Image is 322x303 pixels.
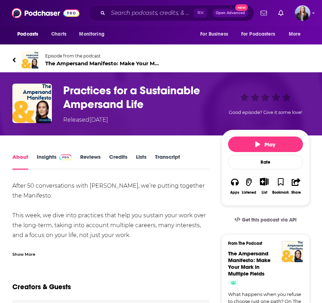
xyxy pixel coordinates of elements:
span: Open Advanced [216,11,245,15]
span: The Ampersand Manifesto: Make Your Mark in Multiple Fields [45,60,161,67]
a: The Ampersand Manifesto: Make Your Mark in Multiple Fields [228,250,270,277]
button: Show profile menu [295,5,310,21]
span: Monitoring [79,29,104,39]
button: open menu [284,28,310,41]
button: Listened [241,173,257,199]
span: More [289,29,301,39]
span: Episode from the podcast [45,53,161,59]
button: Bookmark [272,173,289,199]
button: open menu [74,28,113,41]
div: Released [DATE] [63,116,108,124]
div: Apps [230,190,239,195]
img: Practices for a Sustainable Ampersand Life [12,84,52,123]
img: User Profile [295,5,310,21]
a: Credits [109,153,127,170]
h1: Practices for a Sustainable Ampersand Life [63,84,219,111]
a: Reviews [80,153,101,170]
span: For Business [200,29,228,39]
div: Share [291,190,301,195]
img: Podchaser Pro [59,154,72,160]
div: Search podcasts, credits, & more... [89,5,254,21]
div: Listened [242,190,256,195]
a: InsightsPodchaser Pro [37,153,72,170]
a: Show notifications dropdown [275,7,286,19]
h2: Creators & Guests [12,283,71,291]
button: open menu [12,28,47,41]
span: Play [255,141,275,148]
span: Charts [51,29,66,39]
span: Good episode? Give it some love! [229,110,302,115]
button: Play [228,137,303,152]
button: Share [289,173,303,199]
span: Get this podcast via API [242,217,297,223]
span: New [235,4,248,11]
span: Podcasts [17,29,38,39]
img: Podchaser - Follow, Share and Rate Podcasts [12,6,79,20]
button: Apps [228,173,241,199]
button: Show More Button [257,178,272,186]
div: Bookmark [272,190,289,195]
button: open menu [237,28,285,41]
a: Charts [47,28,71,41]
span: For Podcasters [241,29,275,39]
div: Rate [228,155,303,169]
a: Transcript [155,153,180,170]
input: Search podcasts, credits, & more... [108,7,194,19]
img: The Ampersand Manifesto: Make Your Mark in Multiple Fields [22,51,38,68]
span: ⌘ K [194,8,207,18]
button: open menu [195,28,237,41]
a: Lists [136,153,147,170]
span: Logged in as annarice [295,5,310,21]
button: Open AdvancedNew [213,9,248,17]
div: List [262,190,267,195]
a: About [12,153,28,170]
a: The Ampersand Manifesto: Make Your Mark in Multiple FieldsEpisode from the podcastThe Ampersand M... [12,51,161,68]
h3: From The Podcast [228,241,297,246]
a: Show notifications dropdown [258,7,270,19]
img: The Ampersand Manifesto: Make Your Mark in Multiple Fields [282,241,303,262]
div: Show More ButtonList [257,173,272,199]
a: Get this podcast via API [229,211,302,229]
